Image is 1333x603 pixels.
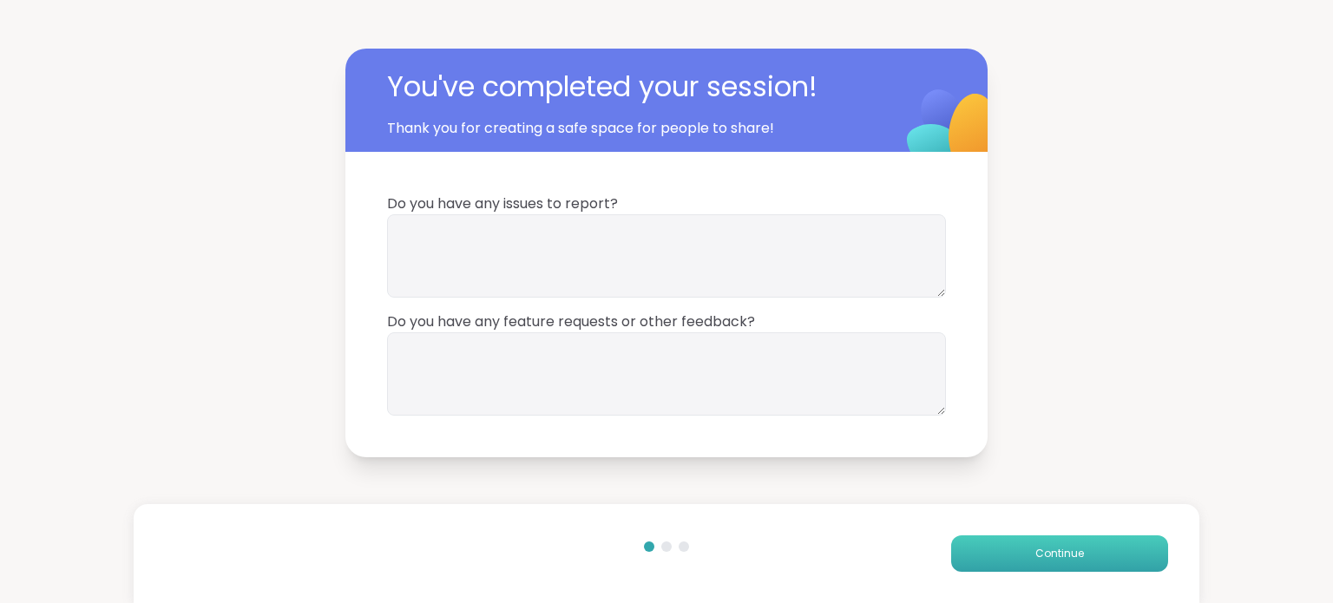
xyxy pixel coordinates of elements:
img: ShareWell Logomark [866,44,1039,217]
span: You've completed your session! [387,66,890,108]
span: Thank you for creating a safe space for people to share! [387,118,864,139]
span: Continue [1035,546,1084,561]
span: Do you have any issues to report? [387,193,946,214]
button: Continue [951,535,1168,572]
span: Do you have any feature requests or other feedback? [387,311,946,332]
